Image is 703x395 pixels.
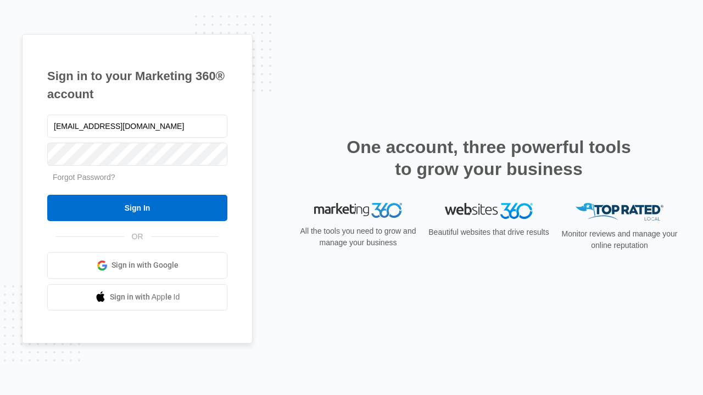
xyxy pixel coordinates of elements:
[47,284,227,311] a: Sign in with Apple Id
[445,203,533,219] img: Websites 360
[427,227,550,238] p: Beautiful websites that drive results
[110,291,180,303] span: Sign in with Apple Id
[314,203,402,218] img: Marketing 360
[47,115,227,138] input: Email
[47,67,227,103] h1: Sign in to your Marketing 360® account
[124,231,151,242] span: OR
[47,195,227,221] input: Sign In
[111,259,178,271] span: Sign in with Google
[53,173,115,182] a: Forgot Password?
[343,136,634,180] h2: One account, three powerful tools to grow your business
[297,225,420,249] p: All the tools you need to grow and manage your business
[576,203,663,221] img: Top Rated Local
[47,252,227,279] a: Sign in with Google
[558,228,681,251] p: Monitor reviews and manage your online reputation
